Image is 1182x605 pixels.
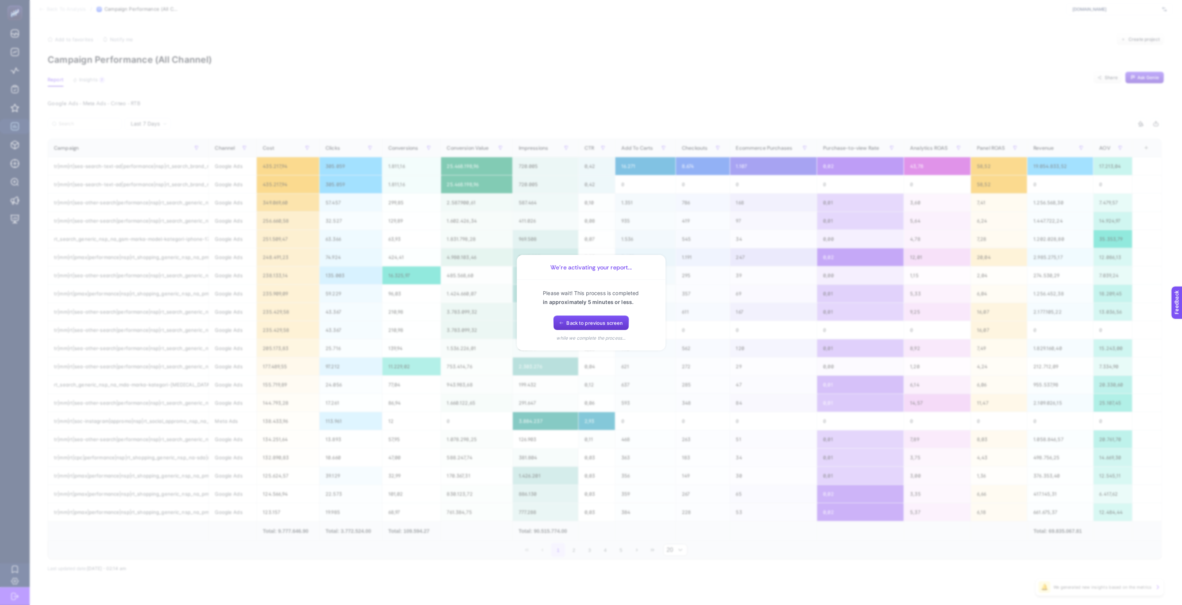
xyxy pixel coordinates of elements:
[4,2,28,8] span: Feedback
[543,290,639,296] span: Please wait! This process is completed
[543,299,634,305] span: in approximately 5 minutes or less.
[553,316,629,330] button: Back to previous screen
[567,320,623,326] span: Back to previous screen
[526,264,657,271] h1: We’re activating your report...
[557,335,626,342] p: while we complete the process...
